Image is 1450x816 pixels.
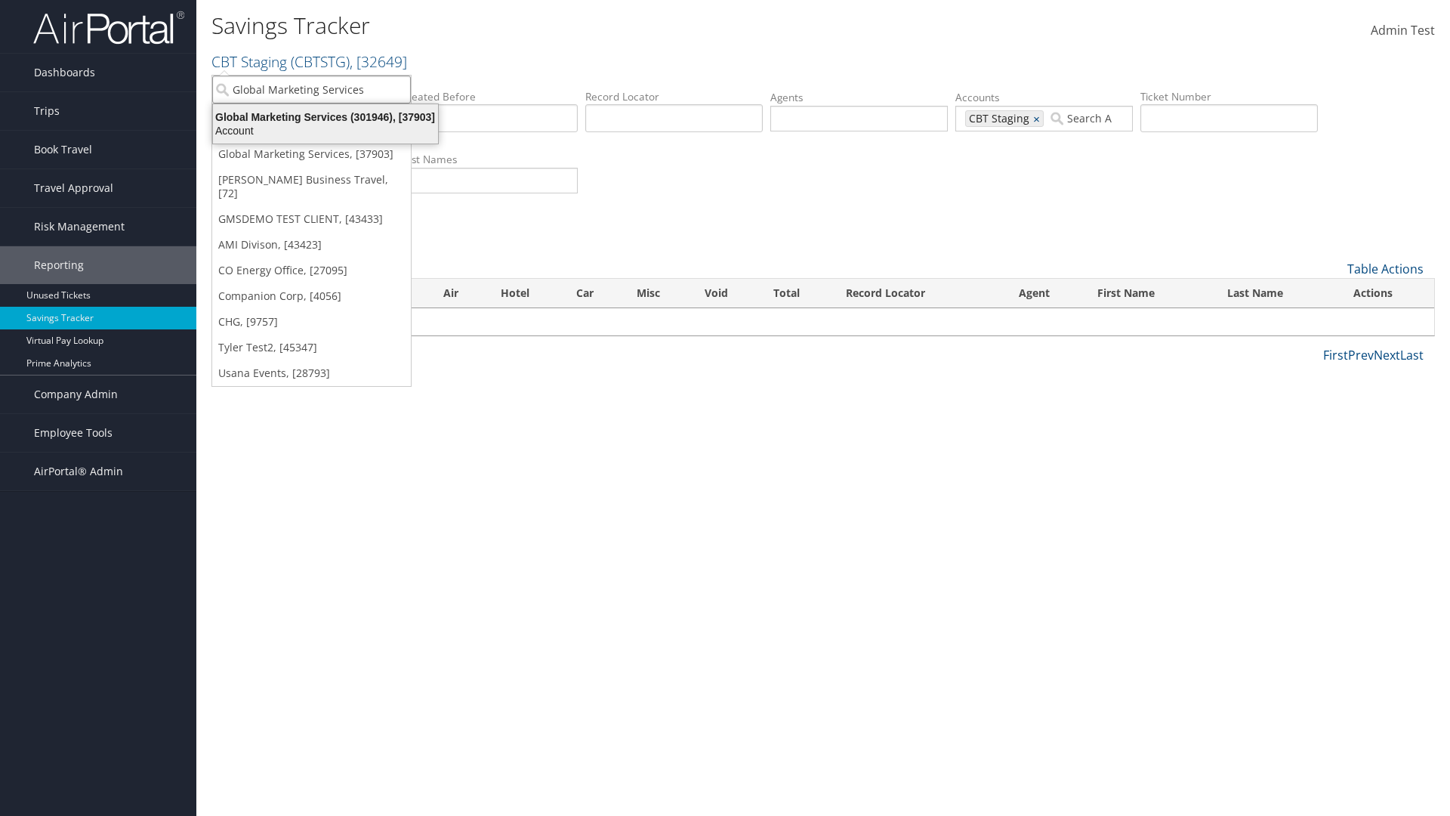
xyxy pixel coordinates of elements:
span: Book Travel [34,131,92,168]
th: Hotel [487,279,563,308]
a: First [1323,347,1348,363]
div: Account [204,124,447,138]
input: Search Accounts [212,76,411,104]
a: Admin Test [1371,8,1435,54]
label: Accounts [955,90,1133,105]
label: Record Locator [585,89,763,104]
a: Global Marketing Services, [37903] [212,141,411,167]
a: GMSDEMO TEST CLIENT, [43433] [212,206,411,232]
th: Agent: activate to sort column descending [1005,279,1084,308]
span: AirPortal® Admin [34,453,123,490]
span: ( CBTSTG ) [291,51,350,72]
a: × [1033,111,1043,126]
th: Car [563,279,623,308]
a: Companion Corp, [4056] [212,283,411,309]
th: Last Name [1214,279,1340,308]
th: Air [430,279,487,308]
div: Global Marketing Services (301946), [37903] [204,110,447,124]
th: Total [760,279,832,308]
a: Table Actions [1347,261,1424,277]
img: airportal-logo.png [33,10,184,45]
span: Risk Management [34,208,125,246]
a: Tyler Test2, [45347] [212,335,411,360]
input: Search Accounts [1047,111,1122,126]
span: Dashboards [34,54,95,91]
span: Reporting [34,246,84,284]
th: Record Locator: activate to sort column ascending [832,279,1005,308]
a: AMI Divison, [43423] [212,232,411,258]
span: Employee Tools [34,414,113,452]
a: Prev [1348,347,1374,363]
label: Last Names [400,152,578,167]
th: Actions [1340,279,1434,308]
span: CBT Staging [966,111,1029,126]
span: Admin Test [1371,22,1435,39]
td: No Savings Tracker records found [212,308,1434,335]
label: Agents [770,90,948,105]
a: CBT Staging [211,51,407,72]
a: Usana Events, [28793] [212,360,411,386]
a: CHG, [9757] [212,309,411,335]
a: Last [1400,347,1424,363]
span: , [ 32649 ] [350,51,407,72]
span: Company Admin [34,376,118,413]
a: Next [1374,347,1400,363]
span: Travel Approval [34,169,113,207]
a: [PERSON_NAME] Business Travel, [72] [212,167,411,206]
a: CO Energy Office, [27095] [212,258,411,283]
label: Created Before [400,89,578,104]
label: Ticket Number [1140,89,1318,104]
th: Misc [623,279,692,308]
th: First Name [1084,279,1214,308]
th: Void [691,279,760,308]
span: Trips [34,92,60,130]
h1: Savings Tracker [211,10,1027,42]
